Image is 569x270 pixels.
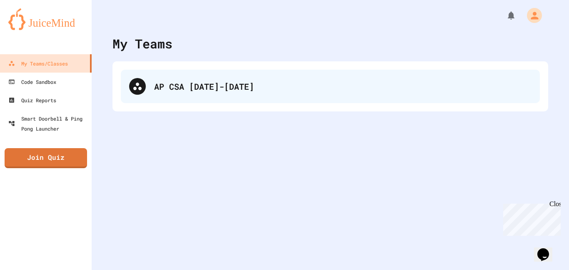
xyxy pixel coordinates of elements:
iframe: chat widget [500,200,561,236]
a: Join Quiz [5,148,87,168]
img: logo-orange.svg [8,8,83,30]
iframe: chat widget [534,237,561,262]
div: My Notifications [491,8,518,23]
div: Chat with us now!Close [3,3,57,53]
div: AP CSA [DATE]-[DATE] [154,80,532,93]
div: Quiz Reports [8,95,56,105]
div: Smart Doorbell & Ping Pong Launcher [8,114,88,134]
div: My Teams/Classes [8,58,68,68]
div: My Teams [112,34,172,53]
div: AP CSA [DATE]-[DATE] [121,70,540,103]
div: Code Sandbox [8,77,56,87]
div: My Account [518,6,544,25]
